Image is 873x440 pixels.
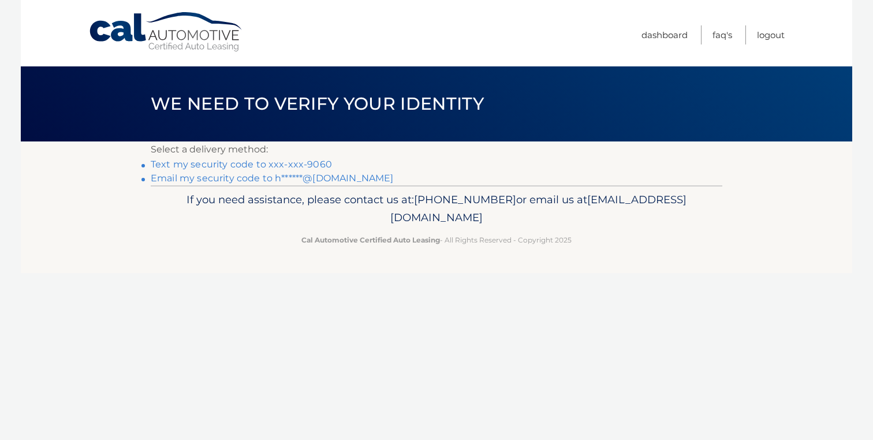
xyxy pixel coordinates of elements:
[712,25,732,44] a: FAQ's
[151,141,722,158] p: Select a delivery method:
[641,25,688,44] a: Dashboard
[88,12,244,53] a: Cal Automotive
[151,173,394,184] a: Email my security code to h******@[DOMAIN_NAME]
[414,193,516,206] span: [PHONE_NUMBER]
[301,236,440,244] strong: Cal Automotive Certified Auto Leasing
[158,234,715,246] p: - All Rights Reserved - Copyright 2025
[757,25,785,44] a: Logout
[158,191,715,228] p: If you need assistance, please contact us at: or email us at
[151,159,332,170] a: Text my security code to xxx-xxx-9060
[151,93,484,114] span: We need to verify your identity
